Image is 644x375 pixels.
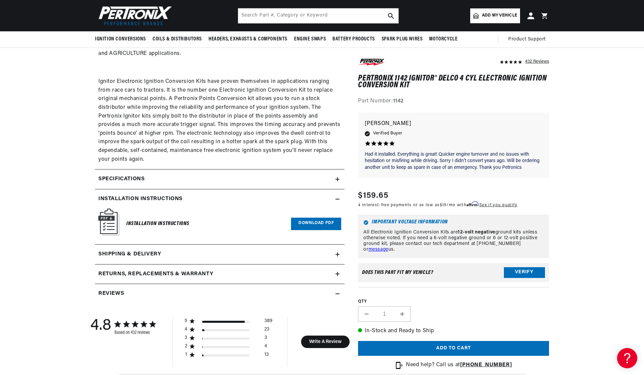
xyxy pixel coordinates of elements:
div: 3 [185,335,188,341]
h6: Installation Instructions [126,219,189,228]
span: $159.65 [358,190,388,202]
summary: Headers, Exhausts & Components [205,31,291,47]
span: Add my vehicle [482,12,517,19]
div: 4 star by 23 reviews [185,326,272,335]
summary: Product Support [508,31,549,48]
div: 4 [185,326,188,333]
span: Affirm [466,201,478,207]
div: 23 [264,326,269,335]
span: Spark Plug Wires [382,36,423,43]
a: Add my vehicle [470,8,520,23]
a: [PHONE_NUMBER] [460,363,512,368]
p: All Electronic Ignition Conversion Kits are ground kits unless otherwise noted. If you need a 6-v... [363,230,544,253]
summary: Returns, Replacements & Warranty [95,264,345,284]
div: 4 [264,343,267,352]
div: 4.8 [90,317,111,335]
p: Ignitor Electronic Ignition Conversion Kits have proven themselves in applications ranging from r... [98,77,341,164]
img: Pertronix [95,4,172,27]
span: Battery Products [332,36,375,43]
input: Search Part #, Category or Keyword [238,8,398,23]
button: Verify [504,267,545,278]
p: In-Stock and Ready to Ship [358,327,549,336]
span: Engine Swaps [294,36,326,43]
strong: 1142 [393,99,404,104]
div: Part Number: [358,97,549,106]
span: Motorcycle [429,36,457,43]
button: Add to cart [358,341,549,356]
div: Does This part fit My vehicle? [362,270,433,275]
h2: Specifications [98,175,144,184]
a: message [368,247,388,252]
h2: Installation instructions [98,195,183,204]
a: See if you qualify - Learn more about Affirm Financing (opens in modal) [479,203,517,207]
summary: Installation instructions [95,189,345,209]
button: search button [384,8,398,23]
div: 5 star by 389 reviews [185,318,272,326]
summary: Engine Swaps [291,31,329,47]
summary: Motorcycle [426,31,461,47]
h2: Shipping & Delivery [98,250,161,259]
summary: Battery Products [329,31,378,47]
div: 13 [264,352,269,360]
button: Write A Review [301,336,350,348]
summary: Spark Plug Wires [378,31,426,47]
div: 2 [185,343,188,349]
div: 432 Reviews [525,57,549,65]
span: Verified Buyer [373,130,402,137]
label: QTY [358,299,549,305]
span: Coils & Distributors [153,36,202,43]
span: Headers, Exhausts & Components [208,36,287,43]
span: $15 [440,203,447,207]
summary: Reviews [95,284,345,304]
h1: PerTronix 1142 Ignitor® Delco 4 cyl Electronic Ignition Conversion Kit [358,75,549,89]
summary: Ignition Conversions [95,31,149,47]
div: 3 star by 3 reviews [185,335,272,343]
summary: Shipping & Delivery [95,245,345,264]
span: Ignition Conversions [95,36,146,43]
p: [PERSON_NAME] [365,119,542,129]
strong: 12-volt negative [458,230,495,235]
h6: Important Voltage Information [363,220,544,225]
div: 2 star by 4 reviews [185,343,272,352]
summary: Specifications [95,169,345,189]
span: Product Support [508,36,546,43]
div: 1 [185,352,188,358]
p: Had it installed. Everything is great! Quicker engine turnover and no issues with hesitation or m... [365,151,542,171]
div: 5 [185,318,188,324]
img: Instruction Manual [98,209,120,236]
h2: Returns, Replacements & Warranty [98,270,213,279]
div: Based on 432 reviews [115,330,156,335]
a: Download PDF [291,218,341,230]
summary: Coils & Distributors [149,31,205,47]
p: 4 interest-free payments or as low as /mo with . [358,202,517,208]
h2: Reviews [98,289,124,298]
div: 389 [264,318,272,326]
p: Need help? Call us at [406,361,512,370]
div: 1 star by 13 reviews [185,352,272,360]
div: 3 [264,335,267,343]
